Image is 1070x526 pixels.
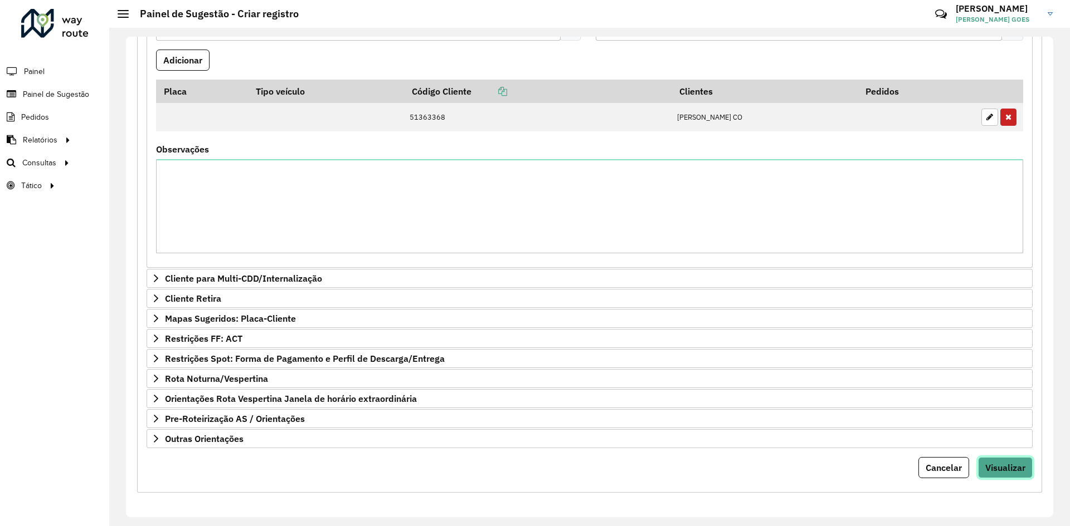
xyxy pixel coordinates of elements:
[147,349,1033,368] a: Restrições Spot: Forma de Pagamento e Perfil de Descarga/Entrega
[147,329,1033,348] a: Restrições FF: ACT
[165,374,268,383] span: Rota Noturna/Vespertina
[918,457,969,478] button: Cancelar
[147,369,1033,388] a: Rota Noturna/Vespertina
[165,414,305,423] span: Pre-Roteirização AS / Orientações
[147,289,1033,308] a: Cliente Retira
[23,89,89,100] span: Painel de Sugestão
[147,309,1033,328] a: Mapas Sugeridos: Placa-Cliente
[129,8,299,20] h2: Painel de Sugestão - Criar registro
[978,457,1033,478] button: Visualizar
[165,314,296,323] span: Mapas Sugeridos: Placa-Cliente
[165,354,445,363] span: Restrições Spot: Forma de Pagamento e Perfil de Descarga/Entrega
[404,103,672,132] td: 51363368
[956,3,1039,14] h3: [PERSON_NAME]
[249,80,404,103] th: Tipo veículo
[956,14,1039,24] span: [PERSON_NAME] GOES
[147,269,1033,288] a: Cliente para Multi-CDD/Internalização
[165,274,322,283] span: Cliente para Multi-CDD/Internalização
[165,434,244,443] span: Outras Orientações
[672,80,858,103] th: Clientes
[147,429,1033,448] a: Outras Orientações
[156,50,210,71] button: Adicionar
[156,142,209,156] label: Observações
[21,111,49,123] span: Pedidos
[672,103,858,132] td: [PERSON_NAME] CO
[165,294,221,303] span: Cliente Retira
[926,462,962,473] span: Cancelar
[929,2,953,26] a: Contato Rápido
[165,334,242,343] span: Restrições FF: ACT
[147,409,1033,428] a: Pre-Roteirização AS / Orientações
[21,180,42,191] span: Tático
[858,80,976,103] th: Pedidos
[471,86,507,97] a: Copiar
[985,462,1025,473] span: Visualizar
[24,66,45,77] span: Painel
[156,80,249,103] th: Placa
[147,389,1033,408] a: Orientações Rota Vespertina Janela de horário extraordinária
[22,157,56,169] span: Consultas
[23,134,57,146] span: Relatórios
[165,394,417,403] span: Orientações Rota Vespertina Janela de horário extraordinária
[404,80,672,103] th: Código Cliente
